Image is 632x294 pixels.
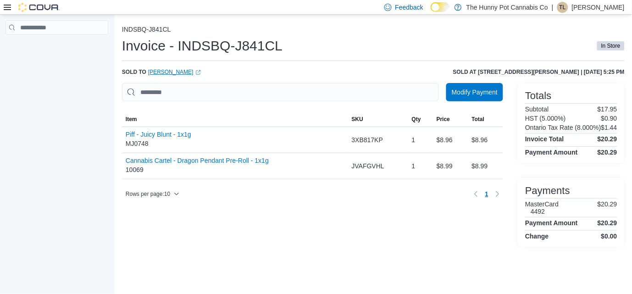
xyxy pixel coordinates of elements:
p: The Hunny Pot Cannabis Co [466,2,548,13]
div: $8.96 [468,131,504,149]
ul: Pagination for table: MemoryTable from EuiInMemoryTable [482,187,493,201]
span: 1 [485,189,489,199]
h3: Payments [525,185,570,196]
h1: Invoice - INDSBQ-J841CL [122,37,283,55]
div: 1 [408,157,433,175]
span: SKU [352,116,363,123]
div: 1 [408,131,433,149]
button: SKU [348,112,408,127]
div: $8.96 [433,131,468,149]
button: Total [468,112,504,127]
a: [PERSON_NAME]External link [148,68,201,76]
h6: Sold at [STREET_ADDRESS][PERSON_NAME] | [DATE] 5:25 PM [453,68,625,76]
h6: MasterCard [525,200,559,208]
div: MJ0748 [126,131,191,149]
button: Next page [492,189,503,200]
img: Cova [18,3,60,12]
input: Dark Mode [431,2,450,12]
button: Rows per page:10 [122,189,183,200]
span: Total [472,116,485,123]
span: 3XB817KP [352,134,383,145]
span: In Store [597,41,625,50]
button: INDSBQ-J841CL [122,26,171,33]
button: Item [122,112,348,127]
span: Qty [412,116,421,123]
p: $20.29 [598,200,617,215]
p: $0.90 [601,115,617,122]
h4: Payment Amount [525,149,578,156]
button: Modify Payment [446,83,503,101]
span: Modify Payment [452,88,498,97]
h6: 4492 [531,208,559,215]
h4: $20.29 [598,149,617,156]
h6: Subtotal [525,105,549,113]
h4: Change [525,233,549,240]
button: Cannabis Cartel - Dragon Pendant Pre-Roll - 1x1g [126,157,269,164]
span: Price [437,116,450,123]
span: JVAFGVHL [352,161,384,172]
span: In Store [601,42,621,50]
span: TL [560,2,566,13]
h4: $0.00 [601,233,617,240]
h4: $20.29 [598,135,617,143]
nav: Pagination for table: MemoryTable from EuiInMemoryTable [471,187,504,201]
div: Tyler Livingston [557,2,568,13]
nav: An example of EuiBreadcrumbs [122,26,625,35]
div: 10069 [126,157,269,175]
h3: Totals [525,90,551,101]
button: Page 1 of 1 [482,187,493,201]
span: Feedback [395,3,423,12]
p: | [552,2,554,13]
p: $1.44 [601,124,617,131]
div: $8.99 [433,157,468,175]
button: Price [433,112,468,127]
p: [PERSON_NAME] [572,2,625,13]
span: Item [126,116,137,123]
h4: Payment Amount [525,219,578,227]
input: This is a search bar. As you type, the results lower in the page will automatically filter. [122,83,439,101]
h6: HST (5.000%) [525,115,565,122]
h4: $20.29 [598,219,617,227]
span: Rows per page : 10 [126,190,170,198]
button: Previous page [471,189,482,200]
div: Sold to [122,68,201,76]
button: Qty [408,112,433,127]
svg: External link [195,70,201,75]
h6: Ontario Tax Rate (8.000%) [525,124,601,131]
p: $17.95 [598,105,617,113]
div: $8.99 [468,157,504,175]
h4: Invoice Total [525,135,564,143]
button: Piff - Juicy Blunt - 1x1g [126,131,191,138]
nav: Complex example [6,37,108,59]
